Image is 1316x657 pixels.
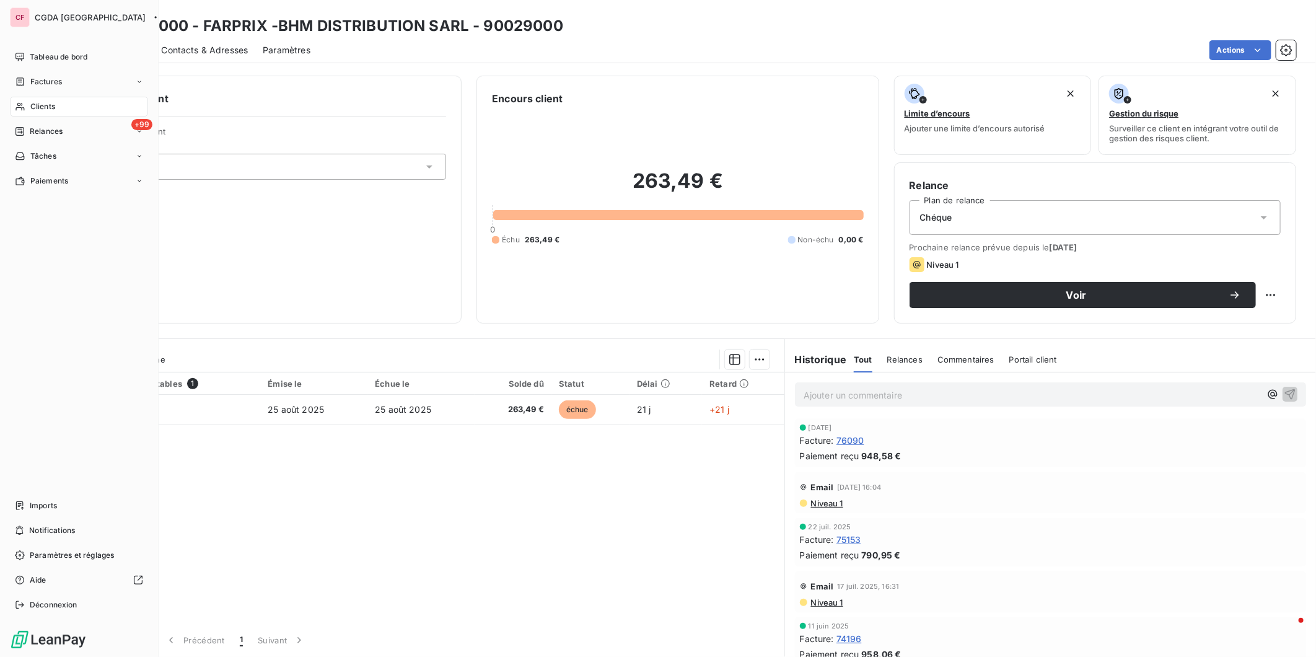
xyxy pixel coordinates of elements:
span: Paramètres et réglages [30,550,114,561]
span: 76090 [836,434,864,447]
button: Gestion du risqueSurveiller ce client en intégrant votre outil de gestion des risques client. [1099,76,1296,155]
button: Suivant [250,627,313,653]
h6: Informations client [75,91,446,106]
div: Pièces comptables [105,378,253,389]
span: Paiements [30,175,68,187]
div: Solde dû [482,379,544,389]
span: Non-échu [798,234,834,245]
span: Imports [30,500,57,511]
span: [DATE] 16:04 [837,483,881,491]
span: 21 j [637,404,651,415]
span: Portail client [1009,355,1057,364]
span: Gestion du risque [1109,108,1178,118]
span: Facture : [800,434,834,447]
span: Notifications [29,525,75,536]
span: +99 [131,119,152,130]
span: Paiement reçu [800,549,859,562]
span: Déconnexion [30,599,77,611]
span: Échu [502,234,520,245]
span: Email [811,482,834,492]
iframe: Intercom live chat [1274,615,1304,645]
button: Précédent [157,627,232,653]
span: Paramètres [263,44,310,56]
button: 1 [232,627,250,653]
div: CF [10,7,30,27]
span: Contacts & Adresses [161,44,248,56]
span: Relances [887,355,923,364]
div: Délai [637,379,695,389]
span: 1 [187,378,198,389]
span: 263,49 € [482,403,544,416]
span: Chéque [920,211,952,224]
span: 25 août 2025 [375,404,431,415]
span: Tout [854,355,872,364]
span: 22 juil. 2025 [809,523,851,531]
span: Paiement reçu [800,449,859,462]
span: 0 [490,224,495,234]
div: Retard [709,379,776,389]
span: Ajouter une limite d’encours autorisé [905,123,1045,133]
h6: Encours client [492,91,563,106]
span: 11 juin 2025 [809,622,849,630]
span: 74196 [836,632,862,645]
span: 25 août 2025 [268,404,324,415]
div: Émise le [268,379,360,389]
h2: 263,49 € [492,169,863,206]
span: 75153 [836,533,861,546]
h6: Relance [910,178,1281,193]
span: Relances [30,126,63,137]
img: Logo LeanPay [10,630,87,650]
span: 790,95 € [862,549,901,562]
span: 263,49 € [525,234,559,245]
span: [DATE] [809,424,832,431]
span: Surveiller ce client en intégrant votre outil de gestion des risques client. [1109,123,1286,143]
h3: 90029000 - FARPRIX -BHM DISTRIBUTION SARL - 90029000 [109,15,563,37]
span: 948,58 € [862,449,901,462]
span: Limite d’encours [905,108,970,118]
span: +21 j [709,404,729,415]
span: Prochaine relance prévue depuis le [910,242,1281,252]
span: Facture : [800,533,834,546]
div: Échue le [375,379,467,389]
span: Facture : [800,632,834,645]
span: CGDA [GEOGRAPHIC_DATA] [35,12,146,22]
span: 0,00 € [839,234,864,245]
button: Voir [910,282,1256,308]
span: échue [559,400,596,419]
button: Actions [1209,40,1271,60]
span: Factures [30,76,62,87]
span: Aide [30,575,46,586]
h6: Historique [785,352,847,367]
span: 17 juil. 2025, 16:31 [837,583,899,590]
button: Limite d’encoursAjouter une limite d’encours autorisé [894,76,1092,155]
div: Statut [559,379,622,389]
span: [DATE] [1050,242,1077,252]
span: Propriétés Client [100,126,446,144]
span: 1 [240,634,243,646]
a: Aide [10,570,148,590]
span: Email [811,581,834,591]
span: Tâches [30,151,56,162]
span: Commentaires [937,355,994,364]
span: Niveau 1 [810,597,843,607]
span: Clients [30,101,55,112]
span: Niveau 1 [927,260,959,270]
span: Voir [924,290,1229,300]
span: Tableau de bord [30,51,87,63]
span: Niveau 1 [810,498,843,508]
